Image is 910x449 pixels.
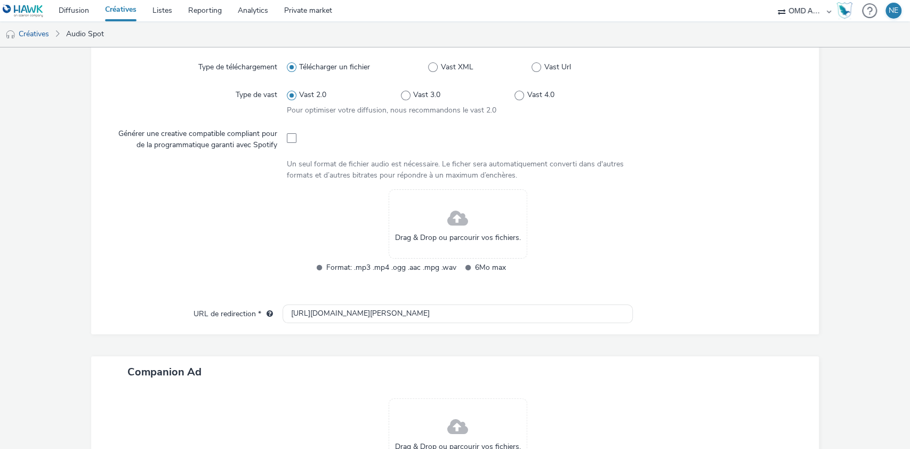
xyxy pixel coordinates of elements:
[283,304,633,323] input: url...
[836,2,857,19] a: Hawk Academy
[441,62,473,73] span: Vast XML
[836,2,852,19] img: Hawk Academy
[527,90,554,100] span: Vast 4.0
[544,62,570,73] span: Vast Url
[189,304,277,319] label: URL de redirection *
[5,29,16,40] img: audio
[395,232,521,243] span: Drag & Drop ou parcourir vos fichiers.
[261,309,273,319] div: L'URL de redirection sera utilisée comme URL de validation avec certains SSP et ce sera l'URL de ...
[413,90,440,100] span: Vast 3.0
[231,85,281,100] label: Type de vast
[287,159,629,181] div: Un seul format de fichier audio est nécessaire. Le ficher sera automatiquement converti dans d'au...
[889,3,898,19] div: NE
[61,21,109,47] a: Audio Spot
[127,365,202,379] span: Companion Ad
[287,105,496,115] span: Pour optimiser votre diffusion, nous recommandons le vast 2.0
[299,62,370,73] span: Télécharger un fichier
[3,4,44,18] img: undefined Logo
[299,90,326,100] span: Vast 2.0
[475,261,605,274] span: 6Mo max
[110,124,281,150] label: Générer une creative compatible compliant pour de la programmatique garanti avec Spotify
[326,261,456,274] span: Format: .mp3 .mp4 .ogg .aac .mpg .wav
[194,58,281,73] label: Type de téléchargement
